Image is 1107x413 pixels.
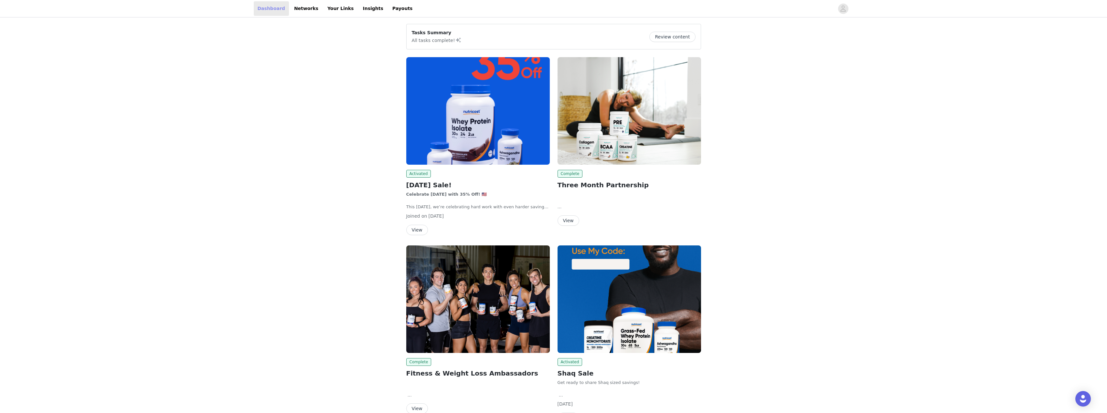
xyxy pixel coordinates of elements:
[406,406,428,411] a: View
[558,379,701,386] p: Get ready to share Shaq sized savings!
[1075,391,1091,407] div: Open Intercom Messenger
[558,170,583,178] span: Complete
[406,213,427,219] span: Joined on
[412,29,462,36] p: Tasks Summary
[840,4,846,14] div: avatar
[254,1,289,16] a: Dashboard
[558,368,701,378] h2: Shaq Sale
[406,228,428,232] a: View
[359,1,387,16] a: Insights
[406,358,431,366] span: Complete
[558,57,701,165] img: Nutricost
[412,36,462,44] p: All tasks complete!
[558,358,582,366] span: Activated
[406,204,550,210] p: This [DATE], we’re celebrating hard work with even harder savings! From , enjoy during our [DATE]...
[406,245,550,353] img: Nutricost
[406,192,487,197] strong: Celebrate [DATE] with 35% Off! 🇺🇸
[406,368,550,378] h2: Fitness & Weight Loss Ambassadors
[558,245,701,353] img: Nutricost
[406,180,550,190] h2: [DATE] Sale!
[558,218,579,223] a: View
[406,57,550,165] img: Nutricost
[558,401,573,407] span: [DATE]
[389,1,417,16] a: Payouts
[558,180,701,190] h2: Three Month Partnership
[290,1,322,16] a: Networks
[406,170,431,178] span: Activated
[649,32,695,42] button: Review content
[429,213,444,219] span: [DATE]
[558,215,579,226] button: View
[324,1,358,16] a: Your Links
[406,225,428,235] button: View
